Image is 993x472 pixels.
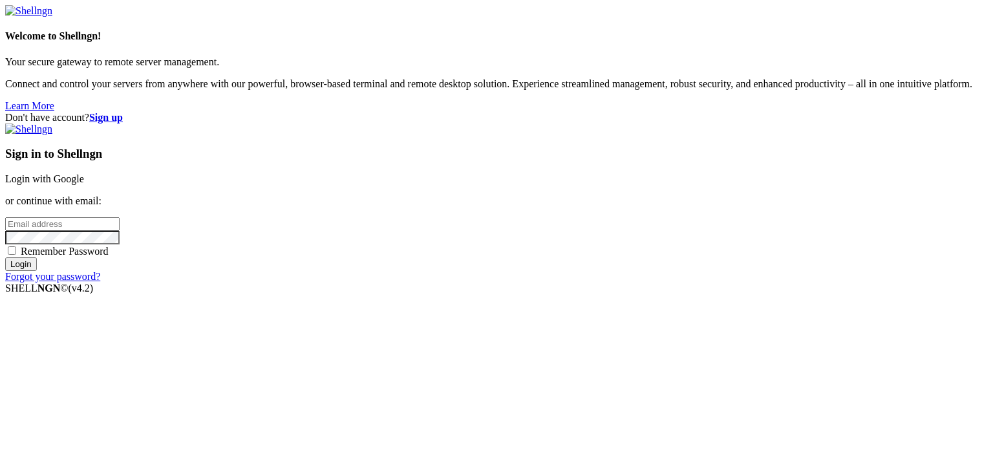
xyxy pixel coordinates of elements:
p: Connect and control your servers from anywhere with our powerful, browser-based terminal and remo... [5,78,988,90]
b: NGN [37,283,61,294]
span: Remember Password [21,246,109,257]
div: Don't have account? [5,112,988,123]
input: Remember Password [8,246,16,255]
a: Login with Google [5,173,84,184]
span: SHELL © [5,283,93,294]
p: or continue with email: [5,195,988,207]
h3: Sign in to Shellngn [5,147,988,161]
p: Your secure gateway to remote server management. [5,56,988,68]
img: Shellngn [5,123,52,135]
input: Email address [5,217,120,231]
span: 4.2.0 [69,283,94,294]
a: Forgot your password? [5,271,100,282]
a: Sign up [89,112,123,123]
h4: Welcome to Shellngn! [5,30,988,42]
a: Learn More [5,100,54,111]
input: Login [5,257,37,271]
img: Shellngn [5,5,52,17]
